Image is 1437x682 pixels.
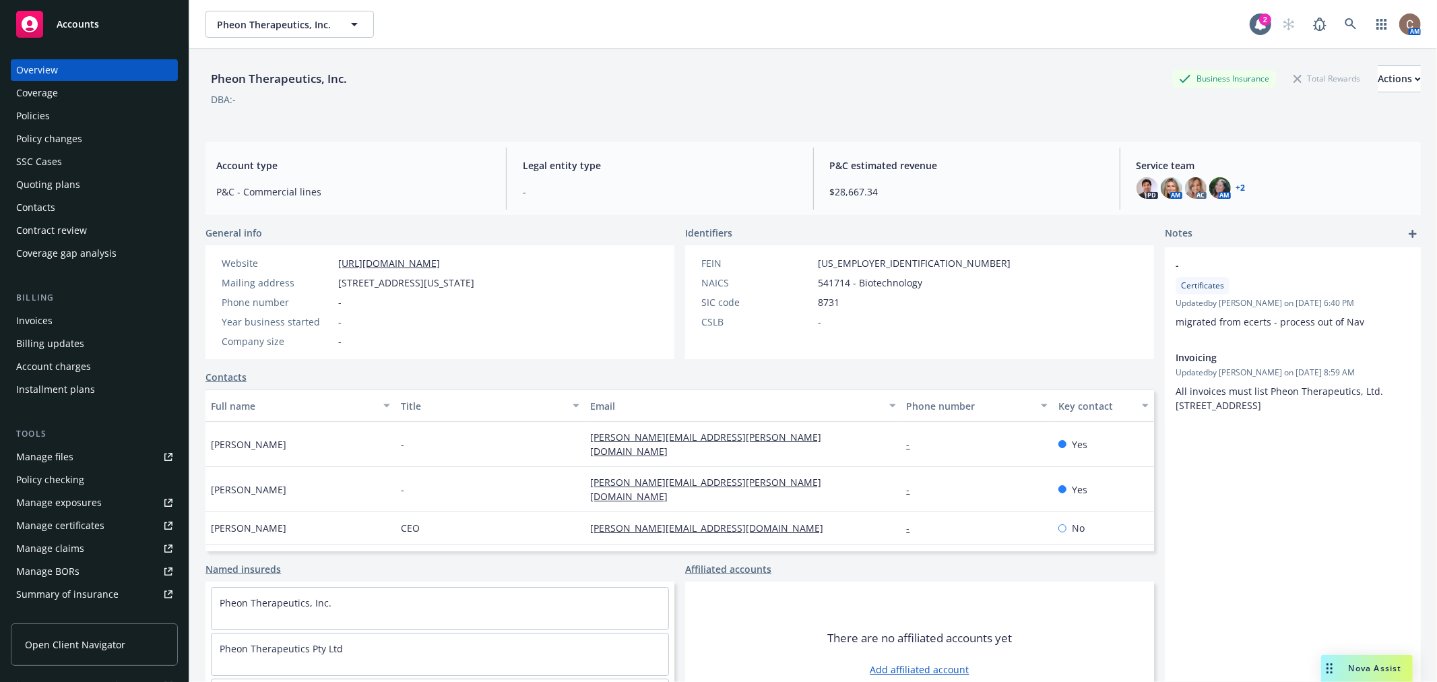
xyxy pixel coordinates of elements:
a: Add affiliated account [870,662,969,677]
button: Pheon Therapeutics, Inc. [205,11,374,38]
div: Pheon Therapeutics, Inc. [205,70,352,88]
span: - [338,315,342,329]
a: SSC Cases [11,151,178,173]
a: [URL][DOMAIN_NAME] [338,257,440,270]
p: All invoices must list Pheon Therapeutics, Ltd. [STREET_ADDRESS] [1176,384,1410,412]
a: Invoices [11,310,178,332]
button: Phone number [901,390,1053,422]
a: Accounts [11,5,178,43]
div: DBA: - [211,92,236,106]
span: $28,667.34 [830,185,1104,199]
div: Billing [11,291,178,305]
a: Contract review [11,220,178,241]
a: Policy changes [11,128,178,150]
div: NAICS [701,276,812,290]
img: photo [1185,177,1207,199]
div: Invoices [16,310,53,332]
span: Updated by [PERSON_NAME] on [DATE] 6:40 PM [1176,297,1410,309]
span: Yes [1072,483,1087,497]
div: Installment plans [16,379,95,400]
div: Manage exposures [16,492,102,514]
a: +2 [1236,184,1246,192]
div: Total Rewards [1287,70,1367,87]
a: Affiliated accounts [685,562,771,576]
span: - [401,483,404,497]
div: Manage BORs [16,561,79,582]
a: Quoting plans [11,174,178,195]
div: Mailing address [222,276,333,290]
span: Identifiers [685,226,732,240]
a: add [1405,226,1421,242]
a: Contacts [11,197,178,218]
span: No [1072,521,1085,535]
img: photo [1161,177,1182,199]
button: Actions [1378,65,1421,92]
span: Updated by [PERSON_NAME] on [DATE] 8:59 AM [1176,367,1410,379]
div: Actions [1378,66,1421,92]
span: Account type [216,158,490,173]
div: Manage certificates [16,515,104,536]
a: [PERSON_NAME][EMAIL_ADDRESS][PERSON_NAME][DOMAIN_NAME] [590,431,821,458]
div: Quoting plans [16,174,80,195]
a: Overview [11,59,178,81]
a: [PERSON_NAME][EMAIL_ADDRESS][PERSON_NAME][DOMAIN_NAME] [590,476,821,503]
span: P&C estimated revenue [830,158,1104,173]
a: Manage files [11,446,178,468]
span: 541714 - Biotechnology [818,276,922,290]
a: Switch app [1368,11,1395,38]
div: Year business started [222,315,333,329]
div: Billing updates [16,333,84,354]
div: SIC code [701,295,812,309]
div: Phone number [222,295,333,309]
span: Legal entity type [523,158,796,173]
a: Manage claims [11,538,178,559]
div: Phone number [907,399,1033,413]
div: Contract review [16,220,87,241]
span: [PERSON_NAME] [211,483,286,497]
button: Email [585,390,901,422]
span: P&C - Commercial lines [216,185,490,199]
div: Manage claims [16,538,84,559]
a: Manage exposures [11,492,178,514]
a: Billing updates [11,333,178,354]
span: [PERSON_NAME] [211,437,286,452]
div: Email [590,399,881,413]
img: photo [1399,13,1421,35]
a: Policies [11,105,178,127]
a: Coverage [11,82,178,104]
a: Pheon Therapeutics, Inc. [220,596,331,609]
a: Installment plans [11,379,178,400]
div: CSLB [701,315,812,329]
span: Pheon Therapeutics, Inc. [217,18,333,32]
div: Contacts [16,197,55,218]
span: [US_EMPLOYER_IDENTIFICATION_NUMBER] [818,256,1011,270]
div: Tools [11,427,178,441]
img: photo [1137,177,1158,199]
span: Open Client Navigator [25,638,125,652]
button: Nova Assist [1321,655,1413,682]
a: Start snowing [1275,11,1302,38]
div: Policy AI ingestions [16,607,102,628]
span: CEO [401,521,420,535]
a: Summary of insurance [11,584,178,605]
div: -CertificatesUpdatedby [PERSON_NAME] on [DATE] 6:40 PMmigrated from ecerts - process out of Nav [1165,247,1421,340]
span: [STREET_ADDRESS][US_STATE] [338,276,474,290]
span: - [401,437,404,452]
div: Policy changes [16,128,82,150]
a: Contacts [205,370,247,384]
a: Pheon Therapeutics Pty Ltd [220,642,343,655]
div: Account charges [16,356,91,377]
div: 2 [1259,13,1271,26]
button: Title [395,390,585,422]
div: Manage files [16,446,73,468]
div: Coverage gap analysis [16,243,117,264]
div: Coverage [16,82,58,104]
span: Certificates [1181,280,1224,292]
button: Full name [205,390,395,422]
div: Summary of insurance [16,584,119,605]
span: - [338,334,342,348]
span: Service team [1137,158,1410,173]
a: Manage certificates [11,515,178,536]
a: Named insureds [205,562,281,576]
